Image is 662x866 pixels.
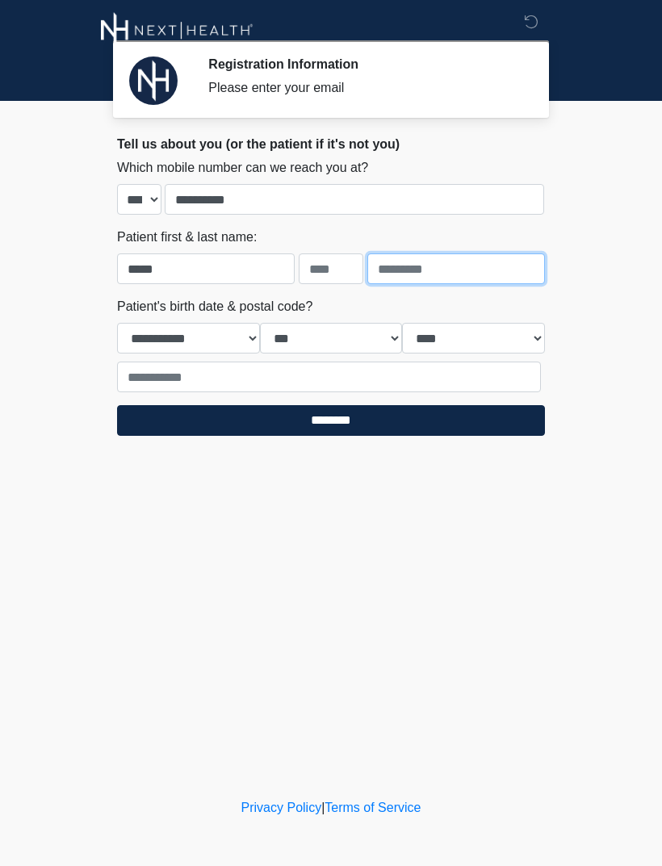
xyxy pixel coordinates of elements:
div: Please enter your email [208,78,521,98]
label: Which mobile number can we reach you at? [117,158,368,178]
h2: Registration Information [208,56,521,72]
a: Privacy Policy [241,801,322,814]
a: | [321,801,325,814]
label: Patient first & last name: [117,228,257,247]
img: Next-Health Montecito Logo [101,12,253,48]
img: Agent Avatar [129,56,178,105]
h2: Tell us about you (or the patient if it's not you) [117,136,545,152]
label: Patient's birth date & postal code? [117,297,312,316]
a: Terms of Service [325,801,421,814]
